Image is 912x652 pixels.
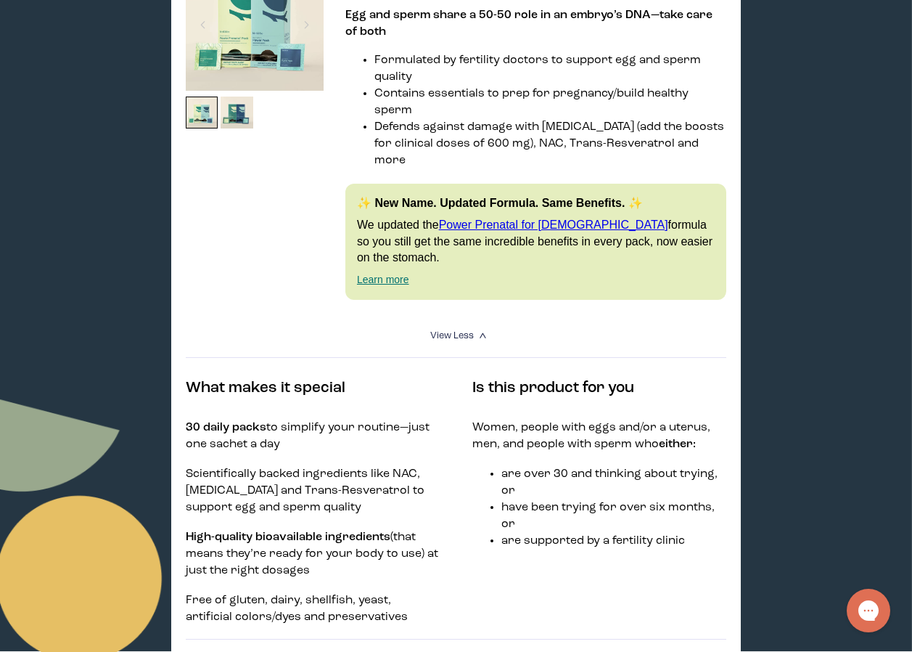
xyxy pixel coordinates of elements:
strong: ✨ New Name. Updated Formula. Same Benefits. ✨ [357,197,643,209]
p: to simplify your routine—just one sachet a day [186,420,440,453]
strong: High-quality bioavailable ingredients [186,531,390,543]
h4: Is this product for you [472,378,726,399]
p: Free of gluten, dairy, shellfish, yeast, artificial colors/dyes and preservatives [186,592,440,626]
summary: View Less < [430,329,481,343]
p: Women, people with eggs and/or a uterus, men, and people with sperm who [472,420,726,453]
iframe: Gorgias live chat messenger [839,584,897,637]
li: Formulated by fertility doctors to support egg and sperm quality [374,52,726,86]
p: We updated the formula so you still get the same incredible benefits in every pack, now easier on... [357,217,715,266]
i: < [477,332,491,340]
img: thumbnail image [186,97,218,129]
strong: 30 daily packs [186,422,266,433]
strong: Egg and sperm share a 50-50 role in an embryo’s DNA—take care of both [345,9,712,38]
li: Defends against damage with [MEDICAL_DATA] (add the boosts for clinical doses of 600 mg), NAC, Tr... [374,119,726,169]
a: Learn more [357,274,409,285]
span: View Less [430,331,474,341]
li: are over 30 and thinking about trying, or [501,466,726,500]
img: thumbnail image [221,97,253,129]
li: Contains essentials to prep for pregnancy/build healthy sperm [374,86,726,119]
a: Power Prenatal for [DEMOGRAPHIC_DATA] [439,219,668,231]
h4: What makes it special [186,378,440,399]
strong: either: [659,439,696,450]
li: are supported by a fertility clinic [501,533,726,550]
p: Scientifically backed ingredients like NAC, [MEDICAL_DATA] and Trans-Resveratrol to support egg a... [186,466,440,516]
p: (that means they’re ready for your body to use) at just the right dosages [186,529,440,579]
li: have been trying for over six months, or [501,500,726,533]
